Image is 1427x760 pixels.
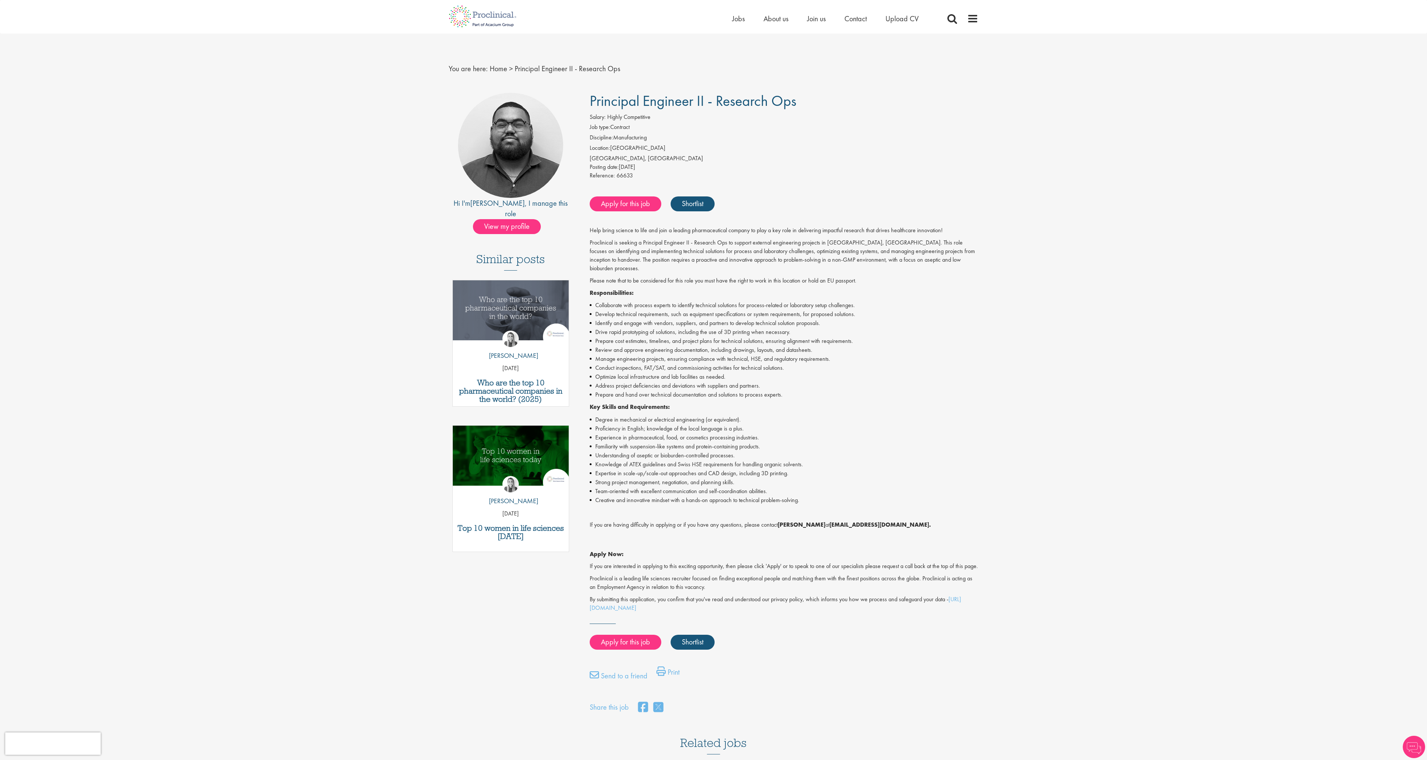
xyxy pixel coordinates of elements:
[590,113,606,122] label: Salary:
[590,702,629,713] label: Share this job
[590,144,979,154] li: [GEOGRAPHIC_DATA]
[653,700,663,716] a: share on twitter
[590,163,979,171] div: [DATE]
[590,123,979,133] li: Contract
[590,635,661,650] a: Apply for this job
[453,426,569,492] a: Link to a post
[590,144,610,152] label: Location:
[590,133,979,144] li: Manufacturing
[590,403,670,411] strong: Key Skills and Requirements:
[590,415,979,424] li: Degree in mechanical or electrical engineering (or equivalent).
[449,198,573,219] div: Hi I'm , I manage this role
[590,171,615,180] label: Reference:
[483,476,538,510] a: Hannah Burke [PERSON_NAME]
[590,123,610,132] label: Job type:
[458,93,563,198] img: imeage of recruiter Ashley Bennett
[453,280,569,346] a: Link to a post
[590,550,624,558] strong: Apply Now:
[590,328,979,337] li: Drive rapid prototyping of solutions, including the use of 3D printing when necessary.
[590,91,796,110] span: Principal Engineer II - Research Ops
[502,331,519,347] img: Hannah Burke
[453,510,569,518] p: [DATE]
[457,379,565,403] a: Who are the top 10 pharmaceutical companies in the world? (2025)
[590,372,979,381] li: Optimize local infrastructure and lab facilities as needed.
[449,64,488,73] span: You are here:
[844,14,867,23] a: Contact
[590,487,979,496] li: Team-oriented with excellent communication and self-coordination abilities.
[671,196,715,211] a: Shortlist
[453,426,569,486] img: Top 10 women in life sciences today
[607,113,650,121] span: Highly Competitive
[590,301,979,310] li: Collaborate with process experts to identify technical solutions for process-related or laborator...
[453,364,569,373] p: [DATE]
[473,219,541,234] span: View my profile
[473,221,548,230] a: View my profile
[590,595,979,612] p: By submitting this application, you confirm that you've read and understood our privacy policy, w...
[590,226,979,235] p: Help bring science to life and join a leading pharmaceutical company to play a key role in delive...
[590,469,979,478] li: Expertise in scale-up/scale-out approaches and CAD design, including 3D printing.
[732,14,745,23] a: Jobs
[590,346,979,354] li: Review and approve engineering documentation, including drawings, layouts, and datasheets.
[483,331,538,364] a: Hannah Burke [PERSON_NAME]
[590,496,979,505] li: Creative and innovative mindset with a hands-on approach to technical problem-solving.
[590,133,613,142] label: Discipline:
[476,253,545,271] h3: Similar posts
[590,381,979,390] li: Address project deficiencies and deviations with suppliers and partners.
[590,670,647,685] a: Send to a friend
[590,390,979,399] li: Prepare and hand over technical documentation and solutions to process experts.
[1403,736,1425,758] img: Chatbot
[590,154,979,163] div: [GEOGRAPHIC_DATA], [GEOGRAPHIC_DATA]
[5,732,101,755] iframe: reCAPTCHA
[590,226,979,612] div: Job description
[671,635,715,650] a: Shortlist
[502,476,519,492] img: Hannah Burke
[590,363,979,372] li: Conduct inspections, FAT/SAT, and commissioning activities for technical solutions.
[453,280,569,340] img: Top 10 pharmaceutical companies in the world 2025
[885,14,919,23] a: Upload CV
[483,496,538,506] p: [PERSON_NAME]
[656,666,680,681] a: Print
[470,198,525,208] a: [PERSON_NAME]
[590,196,661,211] a: Apply for this job
[590,277,979,285] p: Please note that to be considered for this role you must have the right to work in this location ...
[590,574,979,592] p: Proclinical is a leading life sciences recruiter focused on finding exceptional people and matchi...
[590,451,979,460] li: Understanding of aseptic or bioburden-controlled processes.
[638,700,648,716] a: share on facebook
[680,718,747,754] h3: Related jobs
[590,289,634,297] strong: Responsibilities:
[590,521,979,529] p: If you are having difficulty in applying or if you have any questions, please contact at
[590,424,979,433] li: Proficiency in English; knowledge of the local language is a plus.
[590,319,979,328] li: Identify and engage with vendors, suppliers, and partners to develop technical solution proposals.
[590,442,979,451] li: Familiarity with suspension-like systems and protein-containing products.
[590,354,979,363] li: Manage engineering projects, ensuring compliance with technical, HSE, and regulatory requirements.
[590,595,961,612] a: [URL][DOMAIN_NAME]
[590,337,979,346] li: Prepare cost estimates, timelines, and project plans for technical solutions, ensuring alignment ...
[617,171,633,179] span: 66633
[807,14,826,23] a: Join us
[778,521,825,529] strong: [PERSON_NAME]
[590,478,979,487] li: Strong project management, negotiation, and planning skills.
[515,64,620,73] span: Principal Engineer II - Research Ops
[829,521,931,529] strong: [EMAIL_ADDRESS][DOMAIN_NAME].
[490,64,507,73] a: breadcrumb link
[457,524,565,540] a: Top 10 women in life sciences [DATE]
[590,460,979,469] li: Knowledge of ATEX guidelines and Swiss HSE requirements for handling organic solvents.
[763,14,788,23] a: About us
[590,433,979,442] li: Experience in pharmaceutical, food, or cosmetics processing industries.
[590,163,619,171] span: Posting date:
[509,64,513,73] span: >
[590,310,979,319] li: Develop technical requirements, such as equipment specifications or system requirements, for prop...
[590,562,979,571] p: If you are interested in applying to this exciting opportunity, then please click 'Apply' or to s...
[590,239,979,272] p: Proclinical is seeking a Principal Engineer II - Research Ops to support external engineering pro...
[483,351,538,360] p: [PERSON_NAME]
